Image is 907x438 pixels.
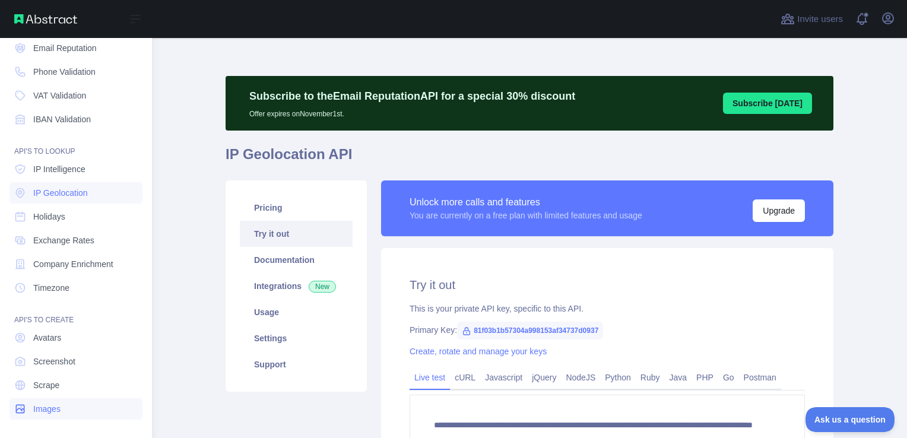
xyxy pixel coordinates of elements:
[797,12,843,26] span: Invite users
[665,368,692,387] a: Java
[9,230,142,251] a: Exchange Rates
[410,195,642,210] div: Unlock more calls and features
[240,221,353,247] a: Try it out
[9,109,142,130] a: IBAN Validation
[410,324,805,336] div: Primary Key:
[33,282,69,294] span: Timezone
[9,85,142,106] a: VAT Validation
[692,368,718,387] a: PHP
[240,247,353,273] a: Documentation
[33,356,75,367] span: Screenshot
[9,327,142,348] a: Avatars
[9,398,142,420] a: Images
[753,199,805,222] button: Upgrade
[9,351,142,372] a: Screenshot
[33,163,85,175] span: IP Intelligence
[778,9,845,28] button: Invite users
[249,88,575,104] p: Subscribe to the Email Reputation API for a special 30 % discount
[14,14,77,24] img: Abstract API
[636,368,665,387] a: Ruby
[805,407,895,432] iframe: Toggle Customer Support
[240,299,353,325] a: Usage
[527,368,561,387] a: jQuery
[450,368,480,387] a: cURL
[739,368,781,387] a: Postman
[723,93,812,114] button: Subscribe [DATE]
[9,277,142,299] a: Timezone
[9,253,142,275] a: Company Enrichment
[33,379,59,391] span: Scrape
[33,42,97,54] span: Email Reputation
[240,273,353,299] a: Integrations New
[9,206,142,227] a: Holidays
[9,374,142,396] a: Scrape
[410,347,547,356] a: Create, rotate and manage your keys
[600,368,636,387] a: Python
[33,187,88,199] span: IP Geolocation
[33,332,61,344] span: Avatars
[33,211,65,223] span: Holidays
[9,182,142,204] a: IP Geolocation
[9,132,142,156] div: API'S TO LOOKUP
[410,277,805,293] h2: Try it out
[309,281,336,293] span: New
[249,104,575,119] p: Offer expires on November 1st.
[33,403,61,415] span: Images
[561,368,600,387] a: NodeJS
[9,158,142,180] a: IP Intelligence
[410,368,450,387] a: Live test
[33,66,96,78] span: Phone Validation
[33,90,86,101] span: VAT Validation
[240,325,353,351] a: Settings
[33,258,113,270] span: Company Enrichment
[718,368,739,387] a: Go
[226,145,833,173] h1: IP Geolocation API
[33,234,94,246] span: Exchange Rates
[240,351,353,377] a: Support
[457,322,603,339] span: 81f03b1b57304a998153af34737d0937
[480,368,527,387] a: Javascript
[410,303,805,315] div: This is your private API key, specific to this API.
[9,301,142,325] div: API'S TO CREATE
[9,61,142,82] a: Phone Validation
[240,195,353,221] a: Pricing
[9,37,142,59] a: Email Reputation
[410,210,642,221] div: You are currently on a free plan with limited features and usage
[33,113,91,125] span: IBAN Validation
